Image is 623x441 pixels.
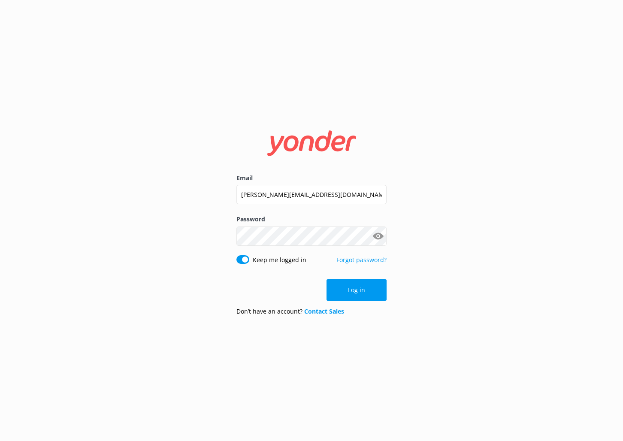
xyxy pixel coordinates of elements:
a: Forgot password? [336,256,387,264]
input: user@emailaddress.com [236,185,387,204]
button: Show password [369,227,387,245]
button: Log in [327,279,387,301]
label: Keep me logged in [253,255,306,265]
label: Email [236,173,387,183]
p: Don’t have an account? [236,307,344,316]
a: Contact Sales [304,307,344,315]
label: Password [236,214,387,224]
